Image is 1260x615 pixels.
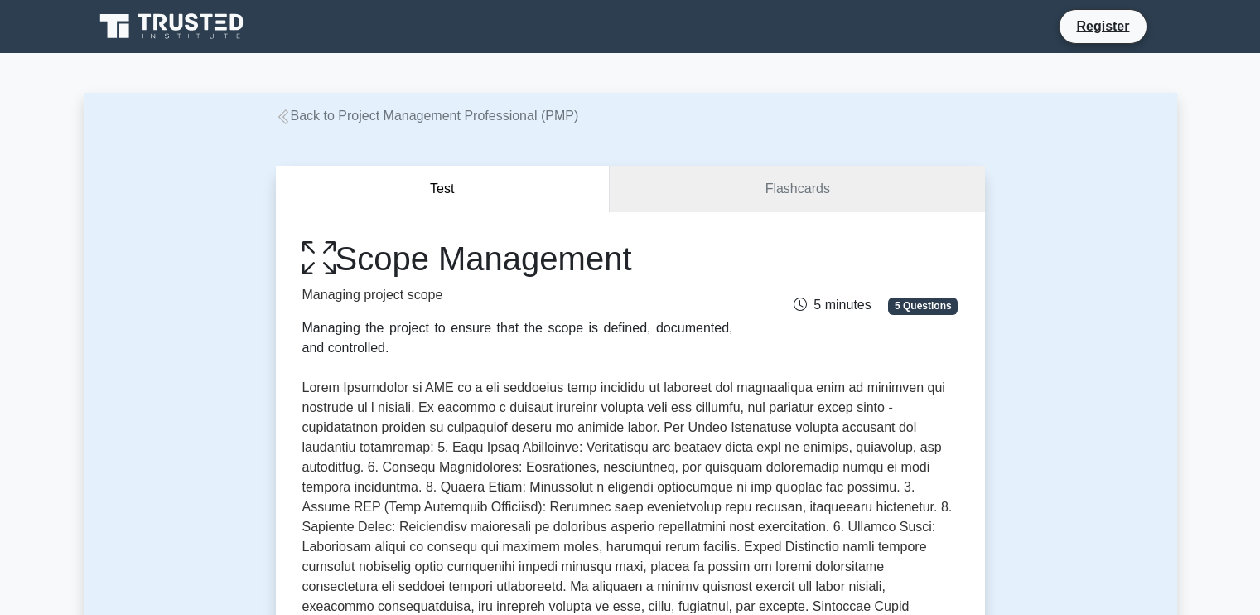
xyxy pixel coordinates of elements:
[1066,16,1139,36] a: Register
[276,109,579,123] a: Back to Project Management Professional (PMP)
[794,298,871,312] span: 5 minutes
[302,239,733,278] h1: Scope Management
[276,166,611,213] button: Test
[302,285,733,305] p: Managing project scope
[610,166,984,213] a: Flashcards
[302,318,733,358] div: Managing the project to ensure that the scope is defined, documented, and controlled.
[888,298,958,314] span: 5 Questions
